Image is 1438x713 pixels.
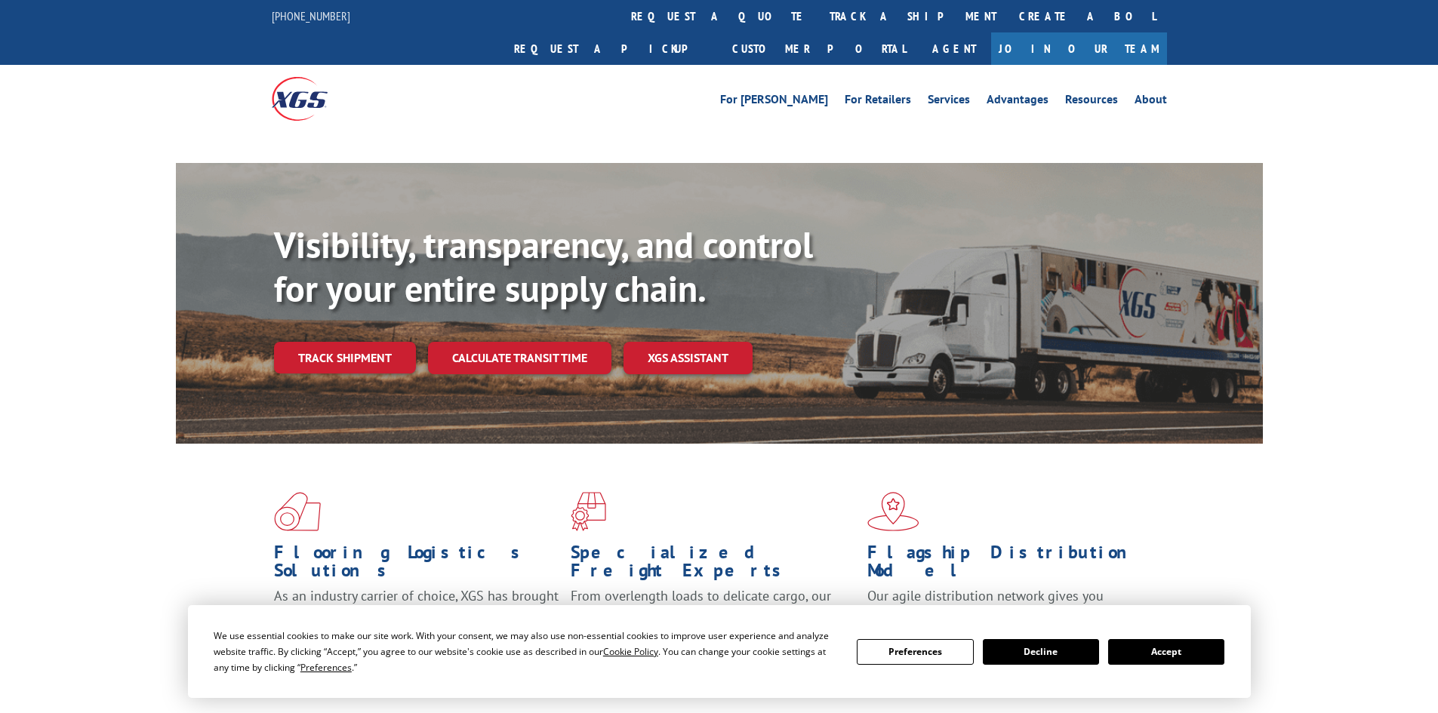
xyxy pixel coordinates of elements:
span: As an industry carrier of choice, XGS has brought innovation and dedication to flooring logistics... [274,587,559,641]
span: Cookie Policy [603,645,658,658]
button: Accept [1108,639,1224,665]
a: Customer Portal [721,32,917,65]
div: We use essential cookies to make our site work. With your consent, we may also use non-essential ... [214,628,839,675]
h1: Flagship Distribution Model [867,543,1153,587]
a: Advantages [987,94,1048,110]
a: For [PERSON_NAME] [720,94,828,110]
img: xgs-icon-flagship-distribution-model-red [867,492,919,531]
b: Visibility, transparency, and control for your entire supply chain. [274,221,813,312]
button: Preferences [857,639,973,665]
h1: Specialized Freight Experts [571,543,856,587]
h1: Flooring Logistics Solutions [274,543,559,587]
button: Decline [983,639,1099,665]
a: Agent [917,32,991,65]
a: Join Our Team [991,32,1167,65]
p: From overlength loads to delicate cargo, our experienced staff knows the best way to move your fr... [571,587,856,654]
a: Services [928,94,970,110]
span: Our agile distribution network gives you nationwide inventory management on demand. [867,587,1145,622]
img: xgs-icon-focused-on-flooring-red [571,492,606,531]
span: Preferences [300,661,352,674]
a: Request a pickup [503,32,721,65]
a: Resources [1065,94,1118,110]
a: Calculate transit time [428,342,611,374]
img: xgs-icon-total-supply-chain-intelligence-red [274,492,321,531]
a: Track shipment [274,342,416,373]
a: XGS ASSISTANT [624,342,753,374]
a: About [1135,94,1167,110]
div: Cookie Consent Prompt [188,605,1251,698]
a: For Retailers [845,94,911,110]
a: [PHONE_NUMBER] [272,8,350,23]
